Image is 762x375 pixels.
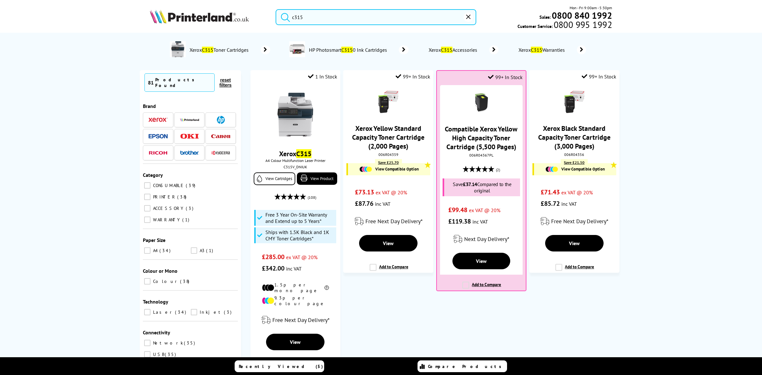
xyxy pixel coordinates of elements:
[365,218,423,225] span: Free Next Day Delivery*
[143,298,168,305] span: Technology
[531,47,542,53] mark: C315
[561,166,605,172] span: View Compatible Option
[375,166,419,172] span: View Compatible Option
[428,47,480,53] span: Xerox Accessories
[175,309,188,315] span: 34
[211,151,230,155] img: Kyocera
[144,351,150,358] input: USB 35
[370,264,408,276] label: Add to Compare
[376,189,407,196] span: ex VAT @ 20%
[180,134,199,139] img: OKI
[532,212,616,230] div: modal_delivery
[448,217,471,225] span: £119.38
[286,254,317,260] span: ex VAT @ 20%
[170,41,186,57] img: C315V_DNIUK-conspage.jpg
[470,91,492,114] img: K15652ZA-small2.png
[150,10,249,23] img: Printerland Logo
[289,41,305,57] img: PhotosmartC3100-conspage.jpg
[553,22,612,28] span: 0800 995 1992
[440,230,522,248] div: modal_delivery
[144,217,150,223] input: WARRANTY 1
[143,237,165,243] span: Paper Size
[151,205,185,211] span: ACCESSORY
[144,309,150,315] input: Laser 34
[143,329,170,336] span: Connectivity
[561,201,577,207] span: inc VAT
[377,91,399,113] img: Xerox-006R04359-Yellow-Standard-Small.gif
[569,240,580,246] span: View
[351,166,427,172] a: View Compatible Option
[202,47,213,53] mark: C315
[191,247,197,254] input: A3 1
[151,278,179,284] span: Colour
[148,79,154,86] span: 81
[279,149,311,158] a: XeroxC315
[265,211,335,224] span: Free 3 Year On-Site Warranty and Extend up to 5 Years*
[180,151,199,155] img: Brother
[443,178,520,196] div: Save Compared to the original
[143,268,177,274] span: Colour or Mono
[149,117,168,122] img: Xerox
[254,172,295,185] a: View Cartridges
[396,73,430,80] div: 99+ In Stock
[143,172,163,178] span: Category
[144,340,150,346] input: Network 35
[296,149,311,158] mark: C315
[155,77,211,88] div: Products Found
[445,124,518,151] a: Compatible Xerox Yellow High Capacity Toner Cartridge (5,500 Pages)
[186,205,195,211] span: 3
[235,360,324,372] a: Recently Viewed (5)
[180,118,199,121] img: Printerland
[563,91,585,113] img: Xerox-006R04356-Black-Standard-Small.gif
[561,189,593,196] span: ex VAT @ 20%
[215,77,236,88] button: reset filters
[144,278,150,285] input: Colour 38
[206,248,215,253] span: 1
[151,248,159,253] span: A4
[182,217,191,223] span: 1
[144,247,150,254] input: A4 34
[297,172,337,185] a: View Product
[545,235,604,251] a: View
[262,282,329,293] li: 1.5p per mono page
[239,364,323,369] span: Recently Viewed (5)
[488,74,523,80] div: 99+ In Stock
[151,183,185,188] span: CONSUMABLE
[341,47,353,53] mark: C315
[308,41,409,58] a: HP PhotosmartC3150 Ink Cartridges
[383,240,394,246] span: View
[518,22,612,29] span: Customer Service:
[545,166,558,172] img: Cartridges
[198,248,205,253] span: A3
[551,12,612,18] a: 0800 840 1992
[355,199,373,208] span: £87.76
[191,309,197,315] input: Inkjet 3
[352,124,424,151] a: Xerox Yellow Standard Capacity Toner Cartridge (2,000 Pages)
[286,265,302,272] span: inc VAT
[255,164,336,169] div: C315V_DNIUK
[538,124,611,151] a: Xerox Black Standard Capacity Toner Cartridge (3,000 Pages)
[537,166,613,172] a: View Compatible Option
[266,334,324,350] a: View
[143,103,156,109] span: Brand
[462,282,501,294] label: Add to Compare
[355,188,374,196] span: £73.13
[262,295,329,306] li: 9.3p per colour page
[189,47,251,53] span: Xerox Toner Cartridges
[476,258,487,264] span: View
[469,207,500,213] span: ex VAT @ 20%
[165,352,177,357] span: 35
[254,158,337,163] span: A4 Colour Multifunction Laser Printer
[211,134,230,138] img: Canon
[555,264,594,276] label: Add to Compare
[463,181,477,187] span: £37.14
[265,229,335,242] span: Ships with 1.5K Black and 1K CMY Toner Cartridges*
[561,159,588,166] div: Save £21.50
[308,191,316,204] span: (108)
[276,9,476,25] input: S
[452,253,510,269] a: View
[149,151,168,155] img: Ricoh
[159,248,172,253] span: 34
[539,14,551,20] span: Sales:
[186,183,197,188] span: 39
